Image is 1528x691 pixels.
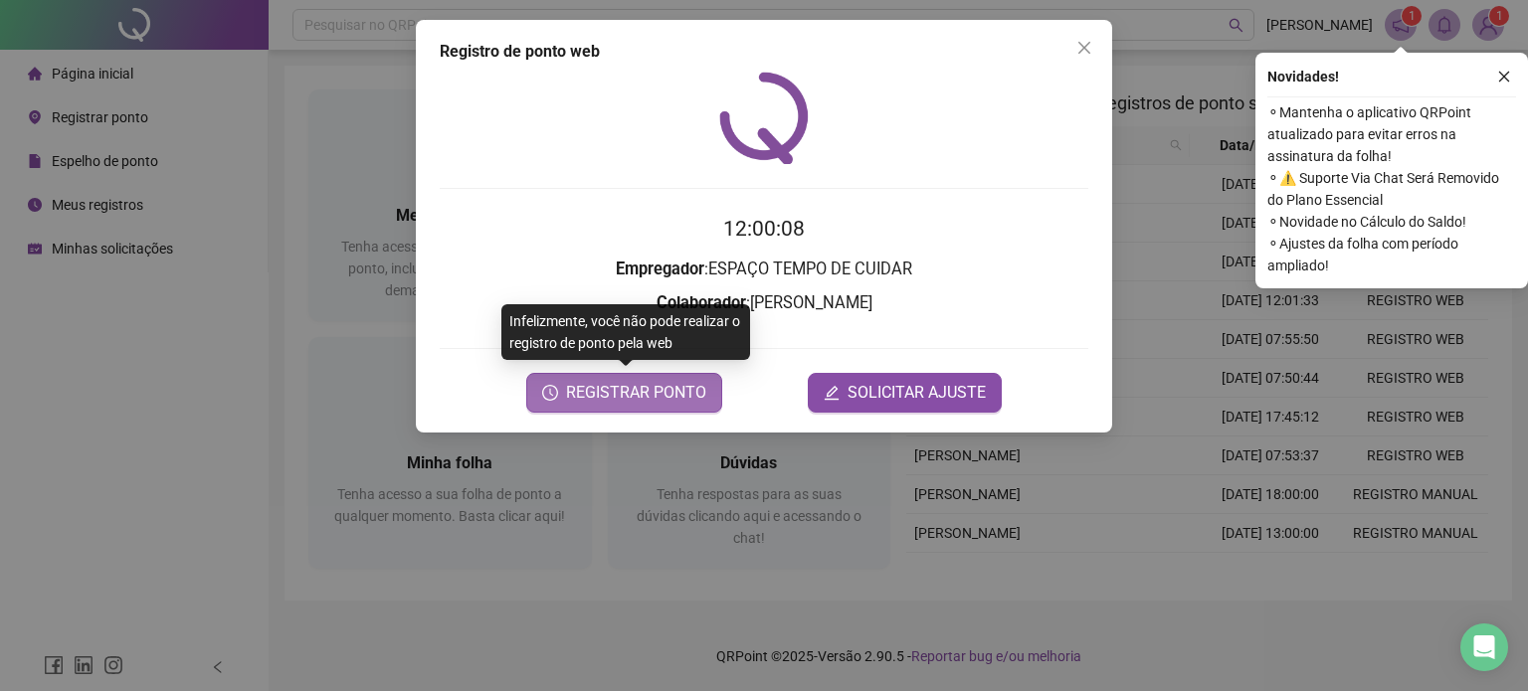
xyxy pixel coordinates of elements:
[1068,32,1100,64] button: Close
[1460,623,1508,671] div: Open Intercom Messenger
[566,381,706,405] span: REGISTRAR PONTO
[440,290,1088,316] h3: : [PERSON_NAME]
[808,373,1002,413] button: editSOLICITAR AJUSTE
[1267,167,1516,211] span: ⚬ ⚠️ Suporte Via Chat Será Removido do Plano Essencial
[616,259,704,278] strong: Empregador
[542,385,558,401] span: clock-circle
[1267,233,1516,276] span: ⚬ Ajustes da folha com período ampliado!
[526,373,722,413] button: REGISTRAR PONTO
[1076,40,1092,56] span: close
[848,381,986,405] span: SOLICITAR AJUSTE
[719,72,809,164] img: QRPoint
[1267,66,1339,87] span: Novidades !
[1267,211,1516,233] span: ⚬ Novidade no Cálculo do Saldo!
[440,257,1088,282] h3: : ESPAÇO TEMPO DE CUIDAR
[657,293,746,312] strong: Colaborador
[723,217,805,241] time: 12:00:08
[824,385,840,401] span: edit
[501,304,750,360] div: Infelizmente, você não pode realizar o registro de ponto pela web
[440,40,1088,64] div: Registro de ponto web
[1497,70,1511,84] span: close
[1267,101,1516,167] span: ⚬ Mantenha o aplicativo QRPoint atualizado para evitar erros na assinatura da folha!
